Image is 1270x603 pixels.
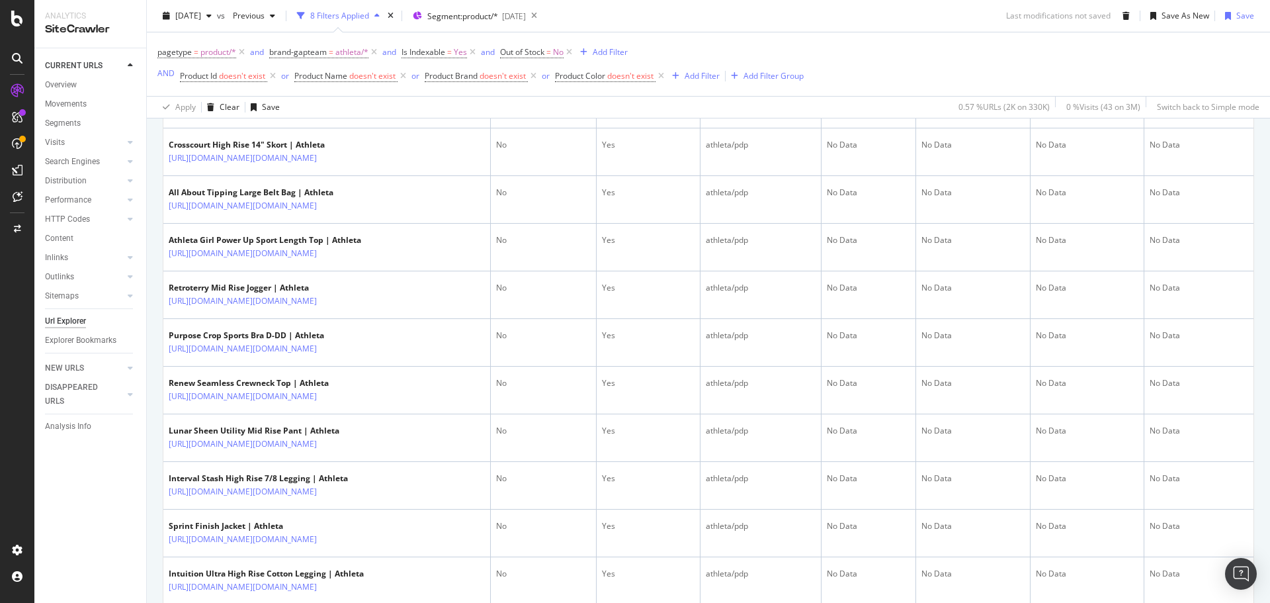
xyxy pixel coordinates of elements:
a: Segments [45,116,137,130]
div: 0.57 % URLs ( 2K on 330K ) [958,101,1050,113]
div: No Data [921,187,1024,199]
div: Content [45,232,73,246]
div: No Data [1150,425,1248,437]
div: No [496,473,591,485]
span: = [447,46,452,58]
div: Intuition Ultra High Rise Cotton Legging | Athleta [169,568,374,580]
a: [URL][DOMAIN_NAME][DOMAIN_NAME] [169,390,317,403]
div: All About Tipping Large Belt Bag | Athleta [169,187,374,199]
span: Product Id [180,70,217,81]
button: AND [157,67,175,79]
div: No Data [1150,568,1248,580]
button: Add Filter [667,68,720,84]
div: No Data [921,377,1024,389]
a: Explorer Bookmarks [45,334,137,348]
div: No Data [1150,139,1248,151]
div: athleta/pdp [706,425,816,437]
div: No Data [1036,520,1138,532]
div: No Data [1036,187,1138,199]
a: Url Explorer [45,314,137,328]
div: Inlinks [45,251,68,265]
div: No Data [1150,187,1248,199]
div: Renew Seamless Crewneck Top | Athleta [169,377,374,389]
div: No Data [921,425,1024,437]
button: Apply [157,97,196,118]
span: doesn't exist [480,70,526,81]
span: product/* [200,43,236,62]
button: Switch back to Simple mode [1152,97,1259,118]
div: No [496,139,591,151]
a: [URL][DOMAIN_NAME][DOMAIN_NAME] [169,199,317,212]
span: athleta/* [335,43,368,62]
div: Distribution [45,174,87,188]
span: 2025 Aug. 13th [175,10,201,21]
div: No Data [1036,425,1138,437]
a: NEW URLS [45,361,124,375]
div: No Data [827,187,910,199]
a: [URL][DOMAIN_NAME][DOMAIN_NAME] [169,295,317,308]
div: DISAPPEARED URLS [45,381,112,408]
div: No Data [921,234,1024,246]
span: = [329,46,333,58]
div: athleta/pdp [706,377,816,389]
div: athleta/pdp [706,330,816,342]
div: No Data [1150,473,1248,485]
button: Segment:product/*[DATE] [407,5,526,26]
div: No Data [827,425,910,437]
div: Segments [45,116,81,130]
a: CURRENT URLS [45,59,124,73]
div: No Data [827,473,910,485]
div: Explorer Bookmarks [45,334,116,348]
div: Add Filter [685,70,720,81]
span: pagetype [157,46,192,58]
div: No Data [1150,282,1248,294]
div: athleta/pdp [706,473,816,485]
div: Apply [175,101,196,113]
a: Visits [45,136,124,150]
div: No Data [921,139,1024,151]
div: Yes [602,520,695,532]
div: No Data [1036,568,1138,580]
div: No Data [1150,330,1248,342]
div: No Data [827,139,910,151]
span: = [546,46,551,58]
div: Search Engines [45,155,100,169]
a: Analysis Info [45,420,137,434]
button: Save [245,97,280,118]
button: and [481,46,495,58]
a: [URL][DOMAIN_NAME][DOMAIN_NAME] [169,580,317,594]
div: No [496,330,591,342]
a: Sitemaps [45,289,124,303]
div: times [385,9,396,23]
div: SiteCrawler [45,22,136,37]
div: No Data [1036,234,1138,246]
a: Distribution [45,174,124,188]
div: Retroterry Mid Rise Jogger | Athleta [169,282,374,294]
button: [DATE] [157,5,217,26]
div: No [496,234,591,246]
div: No Data [827,282,910,294]
div: Yes [602,234,695,246]
button: Previous [228,5,280,26]
div: athleta/pdp [706,282,816,294]
div: CURRENT URLS [45,59,103,73]
div: NEW URLS [45,361,84,375]
a: DISAPPEARED URLS [45,381,124,408]
span: No [553,43,564,62]
div: No Data [1036,473,1138,485]
a: [URL][DOMAIN_NAME][DOMAIN_NAME] [169,342,317,355]
div: Yes [602,425,695,437]
a: Performance [45,193,124,207]
a: Movements [45,97,137,111]
div: Yes [602,187,695,199]
div: No Data [921,568,1024,580]
span: Product Brand [425,70,478,81]
div: No [496,377,591,389]
div: Performance [45,193,91,207]
div: No Data [1036,139,1138,151]
div: 8 Filters Applied [310,10,369,21]
div: Purpose Crop Sports Bra D-DD | Athleta [169,330,374,342]
div: [DATE] [502,11,526,22]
